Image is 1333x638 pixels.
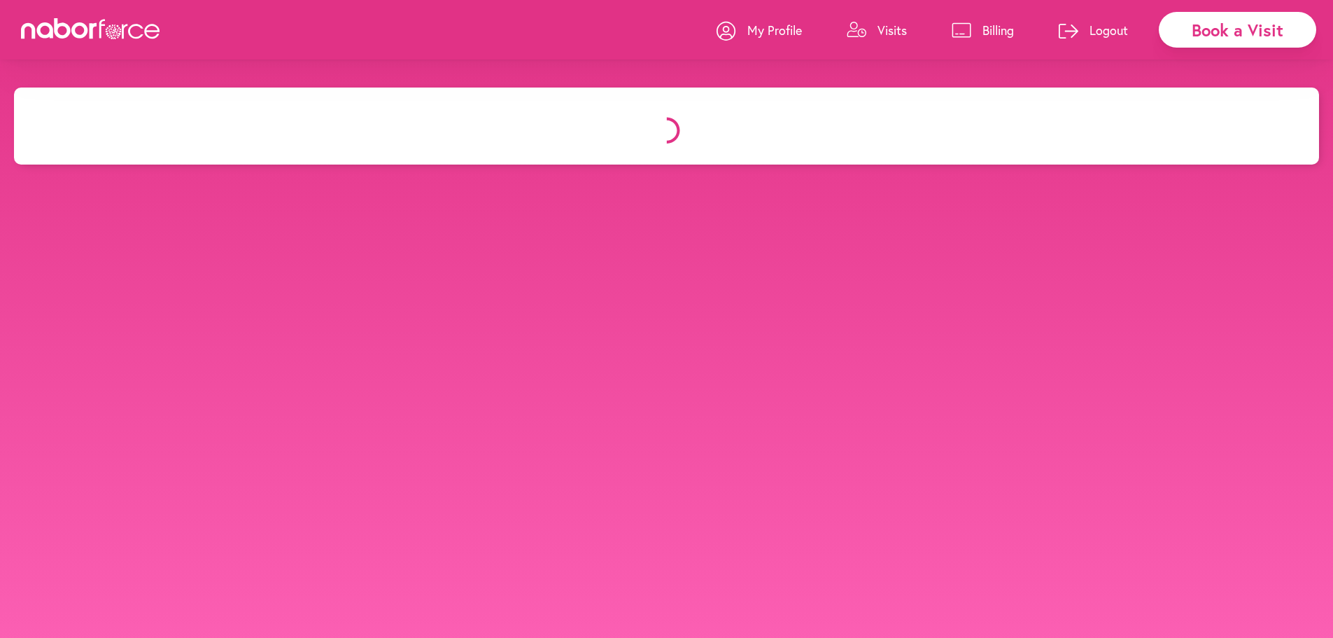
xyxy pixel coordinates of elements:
[1059,9,1128,51] a: Logout
[952,9,1014,51] a: Billing
[877,22,907,39] p: Visits
[1159,12,1316,48] div: Book a Visit
[1089,22,1128,39] p: Logout
[982,22,1014,39] p: Billing
[747,22,802,39] p: My Profile
[847,9,907,51] a: Visits
[717,9,802,51] a: My Profile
